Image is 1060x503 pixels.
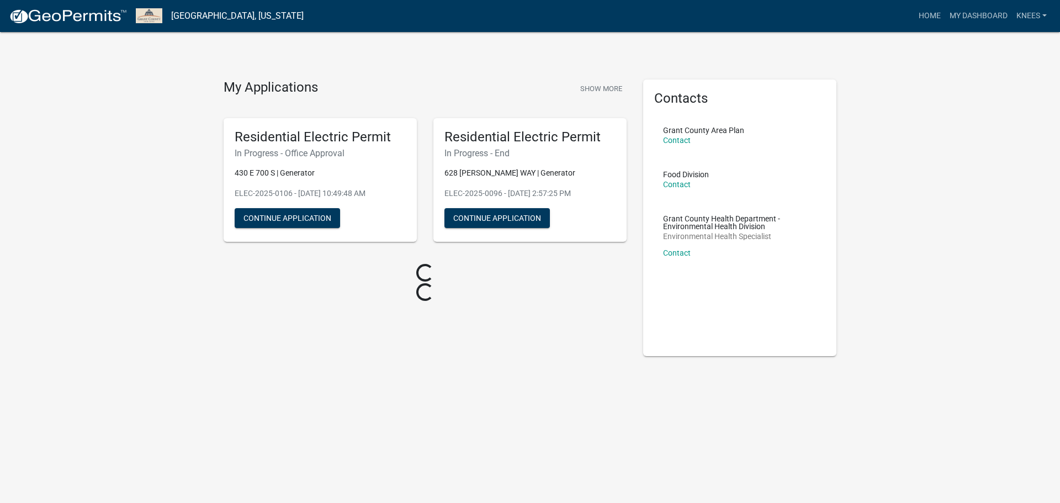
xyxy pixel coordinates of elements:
button: Show More [576,80,627,98]
h5: Residential Electric Permit [444,129,616,145]
button: Continue Application [444,208,550,228]
button: Continue Application [235,208,340,228]
h6: In Progress - End [444,148,616,158]
h5: Residential Electric Permit [235,129,406,145]
a: Contact [663,180,691,189]
p: 628 [PERSON_NAME] WAY | Generator [444,167,616,179]
p: Grant County Health Department - Environmental Health Division [663,215,817,230]
p: 430 E 700 S | Generator [235,167,406,179]
h6: In Progress - Office Approval [235,148,406,158]
img: Grant County, Indiana [136,8,162,23]
a: Knees [1012,6,1051,27]
a: Home [914,6,945,27]
p: ELEC-2025-0106 - [DATE] 10:49:48 AM [235,188,406,199]
p: Food Division [663,171,709,178]
p: ELEC-2025-0096 - [DATE] 2:57:25 PM [444,188,616,199]
a: Contact [663,136,691,145]
a: Contact [663,248,691,257]
p: Grant County Area Plan [663,126,744,134]
h4: My Applications [224,80,318,96]
p: Environmental Health Specialist [663,232,817,240]
a: My Dashboard [945,6,1012,27]
a: [GEOGRAPHIC_DATA], [US_STATE] [171,7,304,25]
h5: Contacts [654,91,825,107]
